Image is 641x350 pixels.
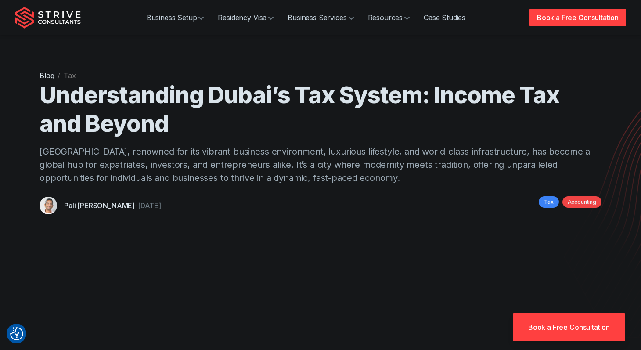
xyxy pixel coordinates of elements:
[135,201,138,210] span: -
[281,9,360,26] a: Business Services
[539,196,559,208] a: Tax
[417,9,472,26] a: Case Studies
[10,327,23,340] button: Consent Preferences
[513,313,625,341] a: Book a Free Consultation
[15,7,81,29] img: Strive Consultants
[211,9,281,26] a: Residency Visa
[138,201,161,210] time: [DATE]
[562,196,601,208] a: Accounting
[64,70,76,81] li: Tax
[40,145,601,184] p: [GEOGRAPHIC_DATA], renowned for its vibrant business environment, luxurious lifestyle, and world-...
[40,71,54,80] a: Blog
[40,197,57,214] img: Pali Banwait, CEO, Strive Consultants, Dubai, UAE
[10,327,23,340] img: Revisit consent button
[361,9,417,26] a: Resources
[40,81,601,138] h1: Understanding Dubai’s Tax System: Income Tax and Beyond
[140,9,211,26] a: Business Setup
[58,71,60,80] span: /
[529,9,626,26] a: Book a Free Consultation
[64,201,135,210] a: Pali [PERSON_NAME]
